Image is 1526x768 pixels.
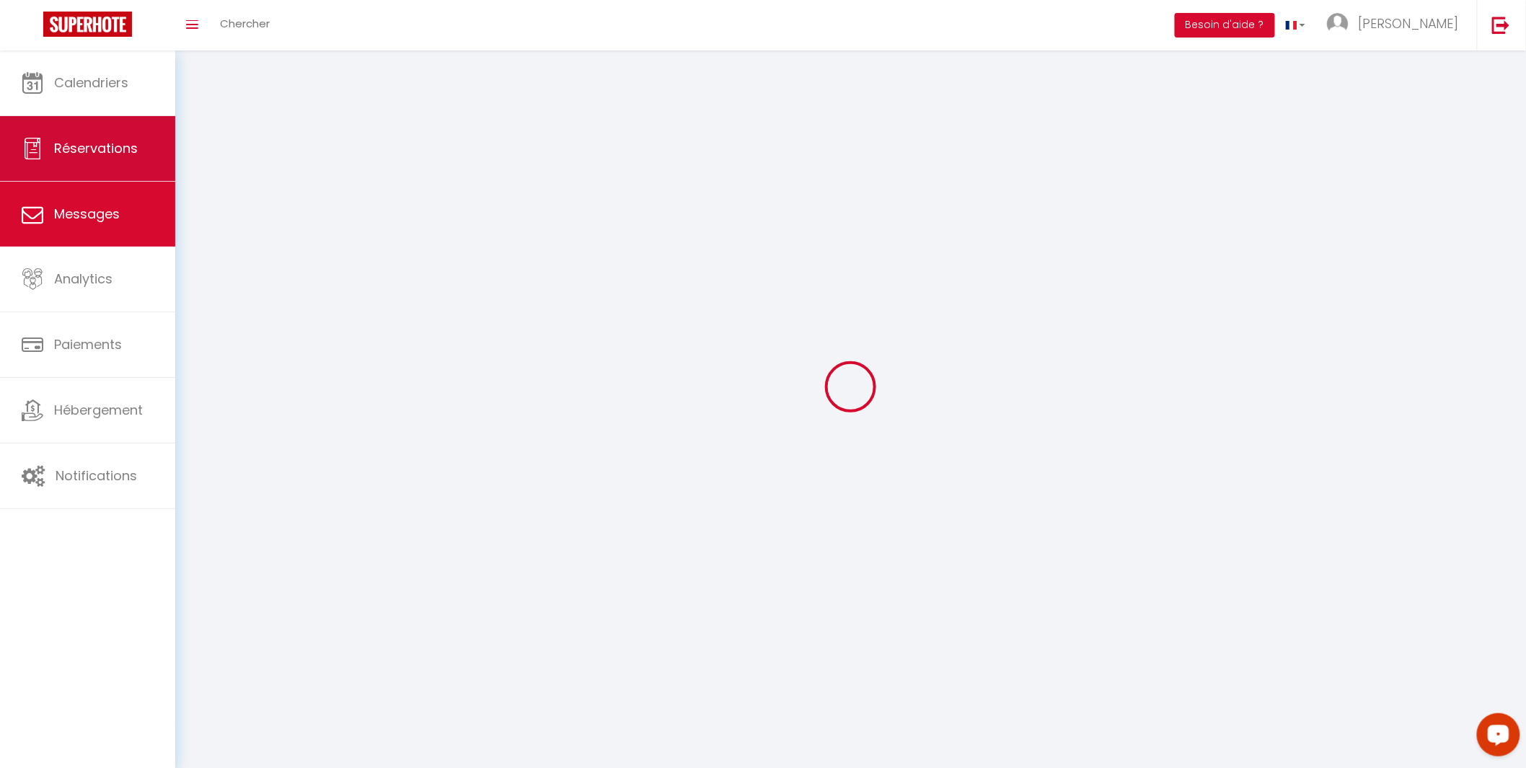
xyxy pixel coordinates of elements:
[54,139,138,157] span: Réservations
[43,12,132,37] img: Super Booking
[1358,14,1459,32] span: [PERSON_NAME]
[1492,16,1510,34] img: logout
[54,335,122,353] span: Paiements
[56,467,137,485] span: Notifications
[54,205,120,223] span: Messages
[54,401,143,419] span: Hébergement
[54,74,128,92] span: Calendriers
[1327,13,1349,35] img: ...
[1465,707,1526,768] iframe: LiveChat chat widget
[1175,13,1275,37] button: Besoin d'aide ?
[54,270,113,288] span: Analytics
[220,16,270,31] span: Chercher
